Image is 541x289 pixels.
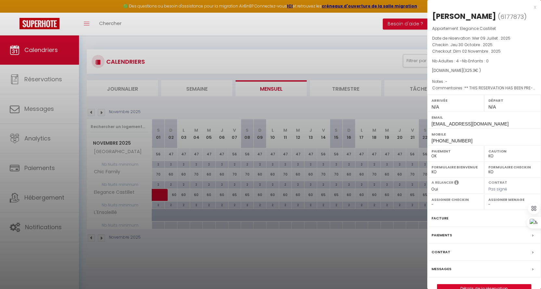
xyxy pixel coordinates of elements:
[445,79,447,84] span: -
[432,11,496,21] div: [PERSON_NAME]
[432,138,472,143] span: [PHONE_NUMBER]
[432,148,480,154] label: Paiement
[432,78,536,85] p: Notes :
[498,12,527,21] span: ( )
[432,25,536,32] p: Appartement :
[460,26,496,31] span: Elegance Castillet
[488,97,537,104] label: Départ
[432,85,536,91] p: Commentaires :
[432,266,451,272] label: Messages
[432,164,480,170] label: Formulaire Bienvenue
[453,48,501,54] span: Dim 02 Novembre . 2025
[500,13,524,21] span: 6177873
[432,180,453,185] label: A relancer
[432,97,480,104] label: Arrivée
[432,58,489,64] span: Nb Adultes : 4 -
[5,3,25,22] button: Ouvrir le widget de chat LiveChat
[432,131,537,138] label: Mobile
[432,104,439,110] span: N/A
[488,180,507,184] label: Contrat
[488,196,537,203] label: Assigner Menage
[432,68,536,74] div: [DOMAIN_NAME]
[472,35,510,41] span: Mer 09 Juillet . 2025
[462,58,489,64] span: Nb Enfants : 0
[454,180,459,187] i: Sélectionner OUI si vous souhaiter envoyer les séquences de messages post-checkout
[427,3,536,11] div: x
[432,215,448,222] label: Facture
[488,104,496,110] span: N/A
[450,42,493,47] span: Jeu 30 Octobre . 2025
[432,121,509,126] span: [EMAIL_ADDRESS][DOMAIN_NAME]
[488,186,507,192] span: Pas signé
[432,249,450,256] label: Contrat
[488,164,537,170] label: Formulaire Checkin
[432,114,537,121] label: Email
[432,232,452,239] label: Paiements
[465,68,475,73] span: 325.3
[432,48,536,55] p: Checkout :
[463,68,481,73] span: ( € )
[488,148,537,154] label: Caution
[432,42,536,48] p: Checkin :
[432,35,536,42] p: Date de réservation :
[432,196,480,203] label: Assigner Checkin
